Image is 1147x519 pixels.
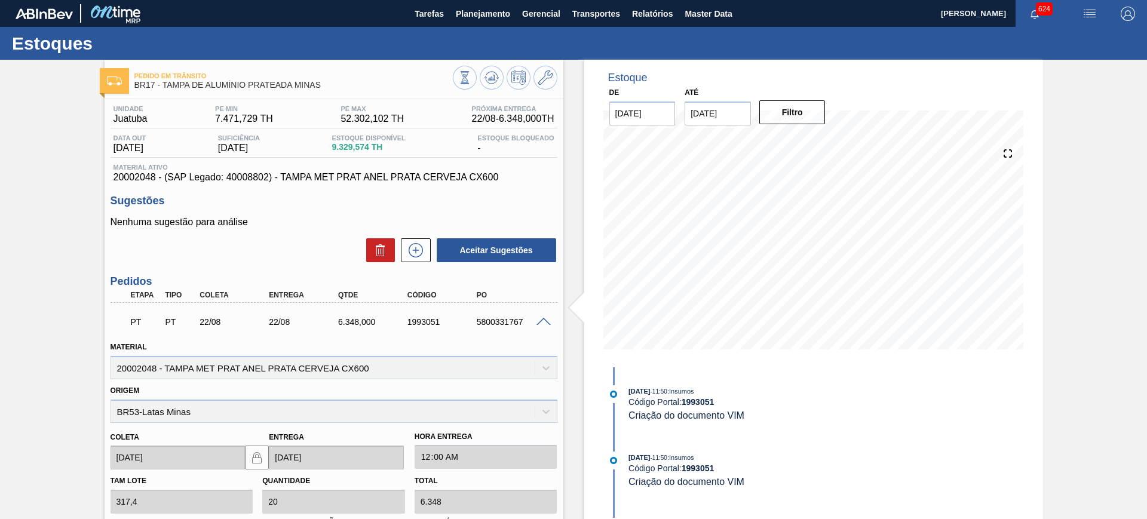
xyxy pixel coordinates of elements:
span: [DATE] [628,388,650,395]
span: Material ativo [114,164,554,171]
div: 6.348,000 [335,317,413,327]
span: BR17 - TAMPA DE ALUMÍNIO PRATEADA MINAS [134,81,453,90]
button: Filtro [759,100,826,124]
div: Código [404,291,482,299]
img: Logout [1121,7,1135,21]
strong: 1993051 [682,397,714,407]
input: dd/mm/yyyy [685,102,751,125]
h1: Estoques [12,36,224,50]
span: Data out [114,134,146,142]
div: 22/08/2025 [266,317,344,327]
button: Visão Geral dos Estoques [453,66,477,90]
label: Hora Entrega [415,428,557,446]
span: [DATE] [218,143,260,153]
div: Estoque [608,72,648,84]
button: Ir ao Master Data / Geral [533,66,557,90]
div: Pedido em Trânsito [128,309,164,335]
span: Relatórios [632,7,673,21]
span: Unidade [114,105,148,112]
span: Suficiência [218,134,260,142]
span: Criação do documento VIM [628,410,744,420]
p: PT [131,317,161,327]
label: Entrega [269,433,304,441]
input: dd/mm/yyyy [111,446,246,469]
label: Tam lote [111,477,146,485]
label: Até [685,88,698,97]
span: Tarefas [415,7,444,21]
span: Master Data [685,7,732,21]
span: [DATE] [628,454,650,461]
span: - 11:50 [651,454,667,461]
button: Programar Estoque [507,66,530,90]
div: Tipo [162,291,198,299]
strong: 1993051 [682,463,714,473]
p: Nenhuma sugestão para análise [111,217,557,228]
div: Etapa [128,291,164,299]
div: 1993051 [404,317,482,327]
div: Entrega [266,291,344,299]
span: 9.329,574 TH [332,143,406,152]
span: Juatuba [114,113,148,124]
div: Código Portal: [628,463,912,473]
span: Transportes [572,7,620,21]
span: : Insumos [667,388,694,395]
button: Aceitar Sugestões [437,238,556,262]
img: userActions [1082,7,1097,21]
input: dd/mm/yyyy [269,446,404,469]
img: locked [250,450,264,465]
img: Ícone [107,76,122,85]
span: PE MAX [341,105,404,112]
div: Aceitar Sugestões [431,237,557,263]
div: PO [474,291,551,299]
div: Pedido de Transferência [162,317,198,327]
label: Total [415,477,438,485]
img: atual [610,457,617,464]
span: 7.471,729 TH [215,113,273,124]
h3: Pedidos [111,275,557,288]
label: Quantidade [262,477,310,485]
span: - 11:50 [651,388,667,395]
input: dd/mm/yyyy [609,102,676,125]
div: Coleta [197,291,274,299]
span: Gerencial [522,7,560,21]
div: 5800331767 [474,317,551,327]
div: Qtde [335,291,413,299]
div: Excluir Sugestões [360,238,395,262]
span: 20002048 - (SAP Legado: 40008802) - TAMPA MET PRAT ANEL PRATA CERVEJA CX600 [114,172,554,183]
span: 22/08 - 6.348,000 TH [472,113,554,124]
h3: Sugestões [111,195,557,207]
div: Nova sugestão [395,238,431,262]
span: Próxima Entrega [472,105,554,112]
button: locked [245,446,269,469]
img: atual [610,391,617,398]
span: [DATE] [114,143,146,153]
span: 624 [1036,2,1053,16]
label: De [609,88,619,97]
div: - [474,134,557,153]
button: Notificações [1016,5,1054,22]
img: TNhmsLtSVTkK8tSr43FrP2fwEKptu5GPRR3wAAAABJRU5ErkJggg== [16,8,73,19]
span: PE MIN [215,105,273,112]
span: Estoque Disponível [332,134,406,142]
span: 52.302,102 TH [341,113,404,124]
span: Planejamento [456,7,510,21]
span: Pedido em Trânsito [134,72,453,79]
button: Atualizar Gráfico [480,66,504,90]
span: : Insumos [667,454,694,461]
span: Estoque Bloqueado [477,134,554,142]
label: Origem [111,386,140,395]
span: Criação do documento VIM [628,477,744,487]
div: 22/08/2025 [197,317,274,327]
div: Código Portal: [628,397,912,407]
label: Coleta [111,433,139,441]
label: Material [111,343,147,351]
